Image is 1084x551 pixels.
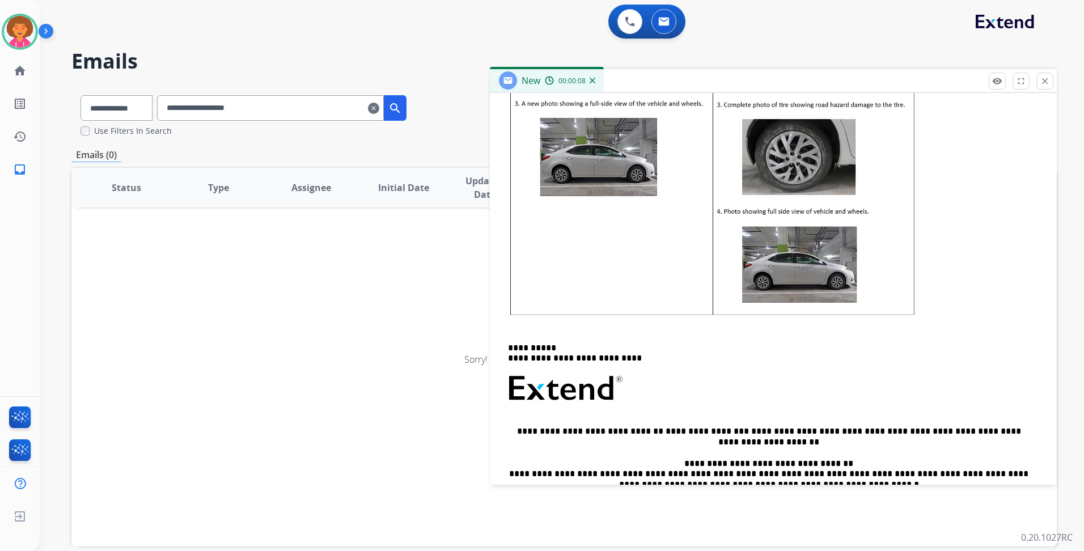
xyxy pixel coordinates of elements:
[459,174,510,201] span: Updated Date
[388,101,402,115] mat-icon: search
[378,181,429,194] span: Initial Date
[13,64,27,78] mat-icon: home
[992,76,1002,86] mat-icon: remove_red_eye
[4,16,36,48] img: avatar
[13,163,27,176] mat-icon: inbox
[522,74,540,87] span: New
[71,148,121,162] p: Emails (0)
[13,130,27,143] mat-icon: history
[71,50,1057,73] h2: Emails
[1021,531,1073,544] p: 0.20.1027RC
[208,181,229,194] span: Type
[368,101,379,115] mat-icon: clear
[558,77,586,86] span: 00:00:08
[94,125,172,137] label: Use Filters In Search
[464,353,655,366] span: Sorry! There are no emails to display for current
[291,181,331,194] span: Assignee
[13,97,27,111] mat-icon: list_alt
[112,181,141,194] span: Status
[1016,76,1026,86] mat-icon: fullscreen
[1040,76,1050,86] mat-icon: close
